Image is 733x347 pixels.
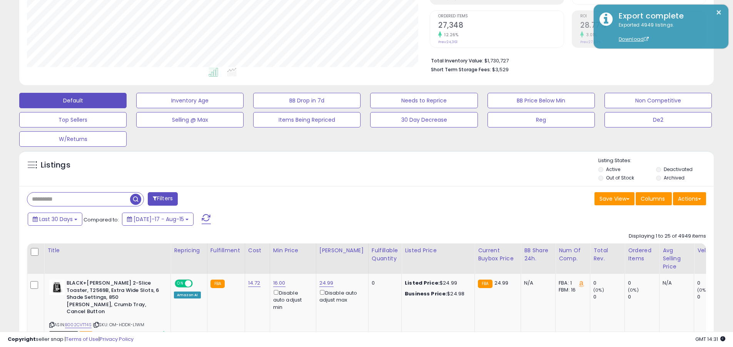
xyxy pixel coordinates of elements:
small: Prev: 24,361 [438,40,457,44]
div: Current Buybox Price [478,246,518,263]
div: seller snap | | [8,336,134,343]
a: Download [619,36,649,42]
span: 2025-09-15 14:31 GMT [695,335,725,343]
span: ROI [580,14,706,18]
span: FBA [79,331,92,338]
small: 12.26% [442,32,458,38]
small: (0%) [628,287,639,293]
div: $24.99 [405,280,469,287]
label: Active [606,166,620,173]
a: 14.72 [248,279,260,287]
a: Privacy Policy [100,335,134,343]
div: Fulfillment [210,246,242,255]
a: 24.99 [319,279,334,287]
div: 0 [628,280,659,287]
div: Listed Price [405,246,471,255]
div: Avg Selling Price [663,246,691,271]
small: FBA [478,280,492,288]
h5: Listings [41,160,70,171]
div: Disable auto adjust min [273,288,310,311]
label: Deactivated [664,166,693,173]
button: Save View [594,192,634,205]
div: N/A [663,280,688,287]
div: Num of Comp. [559,246,587,263]
div: Velocity [697,246,725,255]
span: Columns [641,195,665,203]
a: 16.00 [273,279,286,287]
div: N/A [524,280,549,287]
button: Default [19,93,127,108]
strong: Copyright [8,335,36,343]
button: Selling @ Max [136,112,244,127]
span: [DATE]-17 - Aug-15 [134,215,184,223]
button: Reg [488,112,595,127]
span: $3,529 [492,66,509,73]
button: × [716,8,722,17]
span: ON [175,280,185,287]
span: OFF [192,280,204,287]
button: Actions [673,192,706,205]
small: (0%) [697,287,708,293]
button: Filters [148,192,178,206]
div: BB Share 24h. [524,246,552,263]
button: BB Price Below Min [488,93,595,108]
div: Fulfillable Quantity [372,246,398,263]
span: Ordered Items [438,14,564,18]
b: BLACK+[PERSON_NAME] 2-Slice Toaster, T2569B, Extra Wide Slots, 6 Shade Settings, 850 [PERSON_NAME... [67,280,160,317]
small: Prev: 27.93% [580,40,601,44]
button: W/Returns [19,131,127,147]
div: Ordered Items [628,246,656,263]
b: Total Inventory Value: [431,57,483,64]
div: 0 [593,293,624,300]
div: 0 [697,293,728,300]
button: Last 30 Days [28,213,82,226]
li: $1,730,727 [431,55,700,65]
div: FBA: 1 [559,280,584,287]
div: Title [47,246,167,255]
button: 30 Day Decrease [370,112,478,127]
div: 0 [593,280,624,287]
div: Displaying 1 to 25 of 4949 items [629,233,706,240]
div: Min Price [273,246,313,255]
span: | SKU: OM-HDDK-L1WM [93,322,144,328]
div: FBM: 16 [559,287,584,293]
b: Short Term Storage Fees: [431,66,491,73]
b: Listed Price: [405,279,440,287]
button: Non Competitive [604,93,712,108]
button: BB Drop in 7d [253,93,361,108]
span: 24.99 [494,279,509,287]
label: Out of Stock [606,174,634,181]
div: Exported 4949 listings. [613,22,723,43]
div: Disable auto adjust max [319,288,362,303]
button: [DATE]-17 - Aug-15 [122,213,194,226]
button: De2 [604,112,712,127]
div: 0 [628,293,659,300]
button: Needs to Reprice [370,93,478,108]
a: B002CVTT4S [65,322,92,328]
div: Export complete [613,10,723,22]
span: Last 30 Days [39,215,73,223]
span: All listings that are currently out of stock and unavailable for purchase on Amazon [49,331,78,338]
div: [PERSON_NAME] [319,246,365,255]
div: Repricing [174,246,204,255]
div: Amazon AI [174,292,201,298]
div: $24.98 [405,290,469,297]
div: Cost [248,246,267,255]
small: FBA [210,280,225,288]
button: Columns [636,192,672,205]
small: 3.01% [584,32,597,38]
b: Business Price: [405,290,447,297]
div: Total Rev. [593,246,621,263]
button: Top Sellers [19,112,127,127]
h2: 28.77% [580,21,706,31]
button: Items Being Repriced [253,112,361,127]
div: 0 [697,280,728,287]
p: Listing States: [598,157,714,164]
button: Inventory Age [136,93,244,108]
div: 0 [372,280,396,287]
img: 31n2RYzJIbL._SL40_.jpg [49,280,65,295]
small: (0%) [593,287,604,293]
label: Archived [664,174,685,181]
span: Compared to: [83,216,119,223]
a: Terms of Use [66,335,99,343]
